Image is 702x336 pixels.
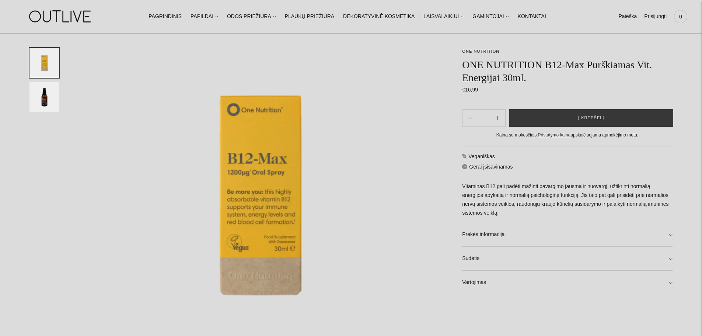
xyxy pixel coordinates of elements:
a: PAPILDAI [191,8,218,25]
a: PAGRINDINIS [149,8,182,25]
span: 0 [675,11,686,22]
a: ONE NUTRITION [462,49,499,53]
a: Prisijungti [644,8,667,25]
span: Į krepšelį [578,114,604,122]
a: Sudėtis [462,247,673,270]
p: Vitaminas B12 gali padėti mažinti pavargimo jausmą ir nuovargį, užtikrinti normalią energijos apy... [462,182,673,218]
a: Pristatymo kaina [538,132,571,138]
a: KONTAKTAI [518,8,546,25]
a: PLAUKŲ PRIEŽIŪRA [285,8,335,25]
button: Subtract product quantity [489,109,505,127]
a: LAISVALAIKIUI [423,8,464,25]
a: Prekės informacija [462,223,673,246]
a: Paieška [618,8,637,25]
button: Translation missing: en.general.accessibility.image_thumbail [29,82,59,112]
div: Kaina su mokesčiais. apskaičiuojama apmokėjimo metu. [462,131,673,139]
a: ODOS PRIEŽIŪRA [227,8,276,25]
button: Add product quantity [462,109,478,127]
a: 0 [674,8,687,25]
h1: ONE NUTRITION B12-Max Purškiamas Vit. Energijai 30ml. [462,58,673,84]
button: Translation missing: en.general.accessibility.image_thumbail [29,48,59,78]
button: Į krepšelį [509,109,673,127]
div: Veganiškas Gerai įsisavinamas [462,146,673,294]
span: €16,99 [462,87,478,93]
input: Product quantity [478,112,489,123]
a: Vartojimas [462,271,673,294]
a: GAMINTOJAI [472,8,509,25]
a: DEKORATYVINĖ KOSMETIKA [343,8,415,25]
img: OUTLIVE [15,4,107,29]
